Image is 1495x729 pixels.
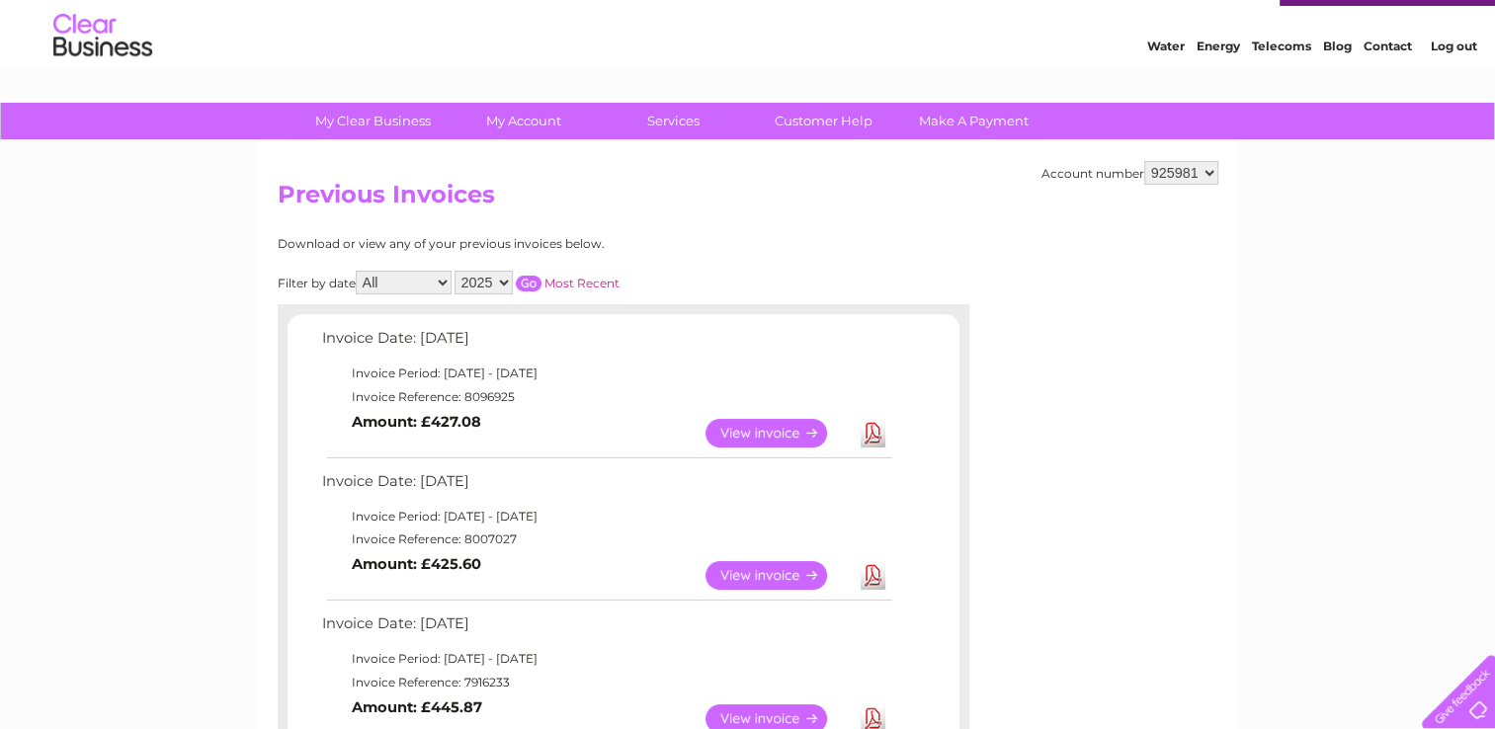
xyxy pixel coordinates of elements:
[1364,84,1412,99] a: Contact
[892,103,1055,139] a: Make A Payment
[317,671,895,694] td: Invoice Reference: 7916233
[1197,84,1240,99] a: Energy
[291,103,455,139] a: My Clear Business
[1147,84,1185,99] a: Water
[278,181,1218,218] h2: Previous Invoices
[442,103,605,139] a: My Account
[1252,84,1311,99] a: Telecoms
[706,419,851,447] a: View
[742,103,905,139] a: Customer Help
[1323,84,1352,99] a: Blog
[317,468,895,505] td: Invoice Date: [DATE]
[52,51,153,112] img: logo.png
[592,103,755,139] a: Services
[317,610,895,647] td: Invoice Date: [DATE]
[317,527,895,551] td: Invoice Reference: 8007027
[282,11,1215,96] div: Clear Business is a trading name of Verastar Limited (registered in [GEOGRAPHIC_DATA] No. 3667643...
[278,237,796,251] div: Download or view any of your previous invoices below.
[352,555,481,573] b: Amount: £425.60
[861,561,885,590] a: Download
[352,698,482,716] b: Amount: £445.87
[1041,161,1218,185] div: Account number
[278,271,796,294] div: Filter by date
[317,385,895,409] td: Invoice Reference: 8096925
[861,419,885,447] a: Download
[352,413,481,431] b: Amount: £427.08
[706,561,851,590] a: View
[317,325,895,362] td: Invoice Date: [DATE]
[317,505,895,528] td: Invoice Period: [DATE] - [DATE]
[1122,10,1259,35] a: 0333 014 3131
[1430,84,1476,99] a: Log out
[317,647,895,671] td: Invoice Period: [DATE] - [DATE]
[317,362,895,385] td: Invoice Period: [DATE] - [DATE]
[544,276,620,290] a: Most Recent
